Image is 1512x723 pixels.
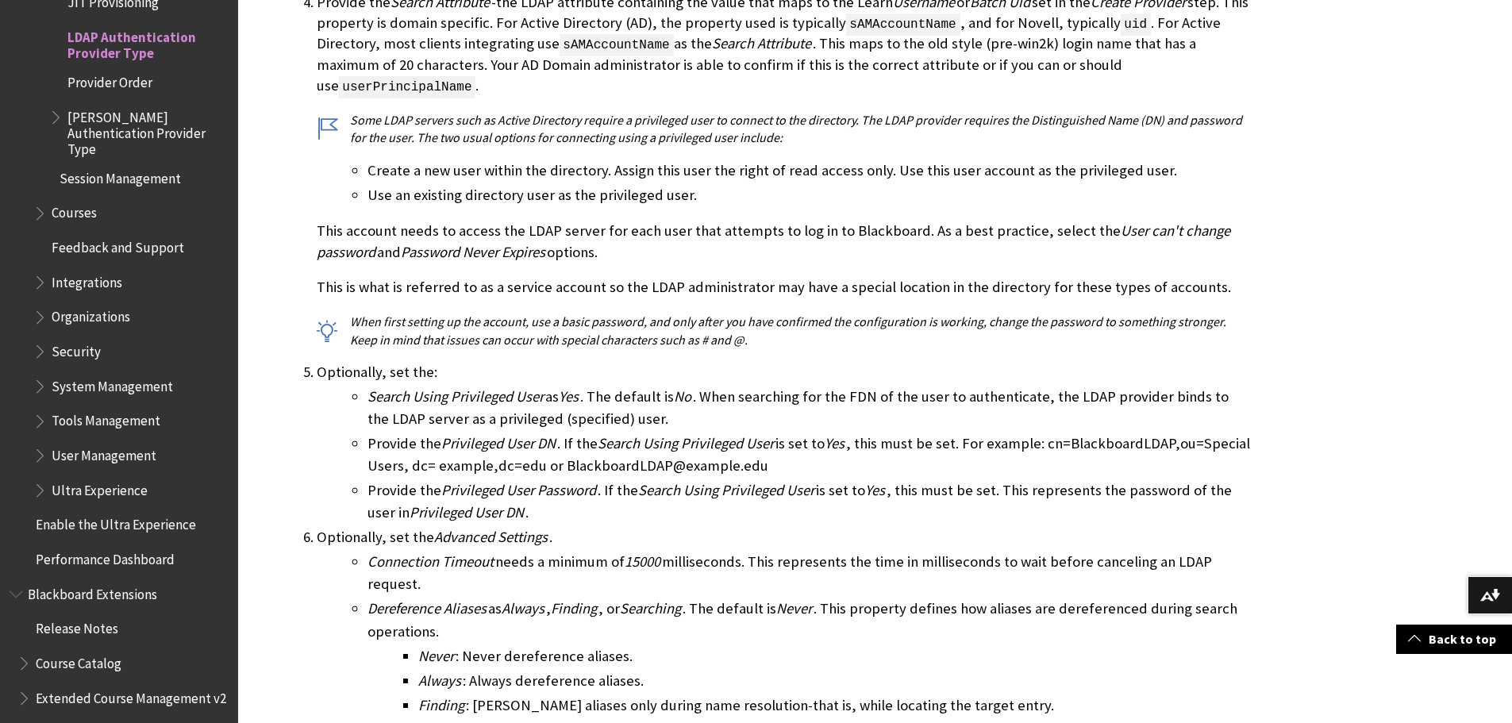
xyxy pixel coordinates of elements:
[28,581,157,602] span: Blackboard Extensions
[560,34,674,56] span: sAMAccountName
[418,670,1250,692] li: : Always dereference aliases.
[36,616,118,637] span: Release Notes
[317,221,1230,260] span: User can't change password
[418,647,454,665] span: Never
[317,277,1250,298] p: This is what is referred to as a service account so the LDAP administrator may have a special loc...
[367,160,1250,182] li: Create a new user within the directory. Assign this user the right of read access only. Use this ...
[712,34,811,52] span: Search Attribute
[52,200,97,221] span: Courses
[52,408,160,429] span: Tools Management
[1121,13,1151,36] span: uid
[367,551,1250,595] li: needs a minimum of milliseconds. This represents the time in milliseconds to wait before cancelin...
[36,650,121,671] span: Course Catalog
[418,671,461,690] span: Always
[825,434,844,452] span: Yes
[52,269,122,290] span: Integrations
[673,456,744,475] span: @example.
[367,552,494,571] span: Connection Timeout
[36,512,196,533] span: Enable the Ultra Experience
[367,479,1250,524] li: Provide the . If the is set to , this must be set. This represents the password of the user in .
[67,69,152,90] span: Provider Order
[401,243,545,261] span: Password Never Expires
[559,387,579,406] span: Yes
[60,165,181,187] span: Session Management
[441,434,556,452] span: Privileged User DN
[418,645,1250,667] li: : Never dereference aliases.
[67,24,227,61] span: LDAP Authentication Provider Type
[317,221,1250,262] p: This account needs to access the LDAP server for each user that attempts to log in to Blackboard....
[367,184,1250,206] li: Use an existing directory user as the privileged user.
[367,387,544,406] span: Search Using Privileged User
[52,304,130,325] span: Organizations
[52,338,101,360] span: Security
[1396,625,1512,654] a: Back to top
[67,104,227,157] span: [PERSON_NAME] Authentication Provider Type
[52,442,156,463] span: User Management
[598,434,774,452] span: Search Using Privileged User
[620,599,681,617] span: Searching
[317,361,1250,524] li: Optionally, set the:
[846,13,960,36] span: sAMAccountName
[434,528,548,546] span: Advanced Settings
[551,599,597,617] span: Finding
[339,76,476,98] span: userPrincipalName
[36,546,175,567] span: Performance Dashboard
[418,696,464,714] span: Finding
[52,373,173,394] span: System Management
[367,599,487,617] span: Dereference Aliases
[865,481,885,499] span: Yes
[367,386,1250,430] li: as . The default is . When searching for the FDN of the user to authenticate, the LDAP provider b...
[317,111,1250,147] p: Some LDAP servers such as Active Directory require a privileged user to connect to the directory....
[410,503,524,521] span: Privileged User DN
[638,481,814,499] span: Search Using Privileged User
[625,552,660,571] span: 15000
[441,481,596,499] span: Privileged User Password
[52,477,148,498] span: Ultra Experience
[367,433,1250,477] li: Provide the . If the is set to , this must be set. For example: cn=BlackboardLDAP,ou=Special User...
[502,599,544,617] span: Always
[36,685,226,706] span: Extended Course Management v2
[317,313,1250,348] p: When first setting up the account, use a basic password, and only after you have confirmed the co...
[52,234,184,256] span: Feedback and Support
[674,387,691,406] span: No
[776,599,812,617] span: Never
[418,694,1250,717] li: : [PERSON_NAME] aliases only during name resolution-that is, while locating the target entry.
